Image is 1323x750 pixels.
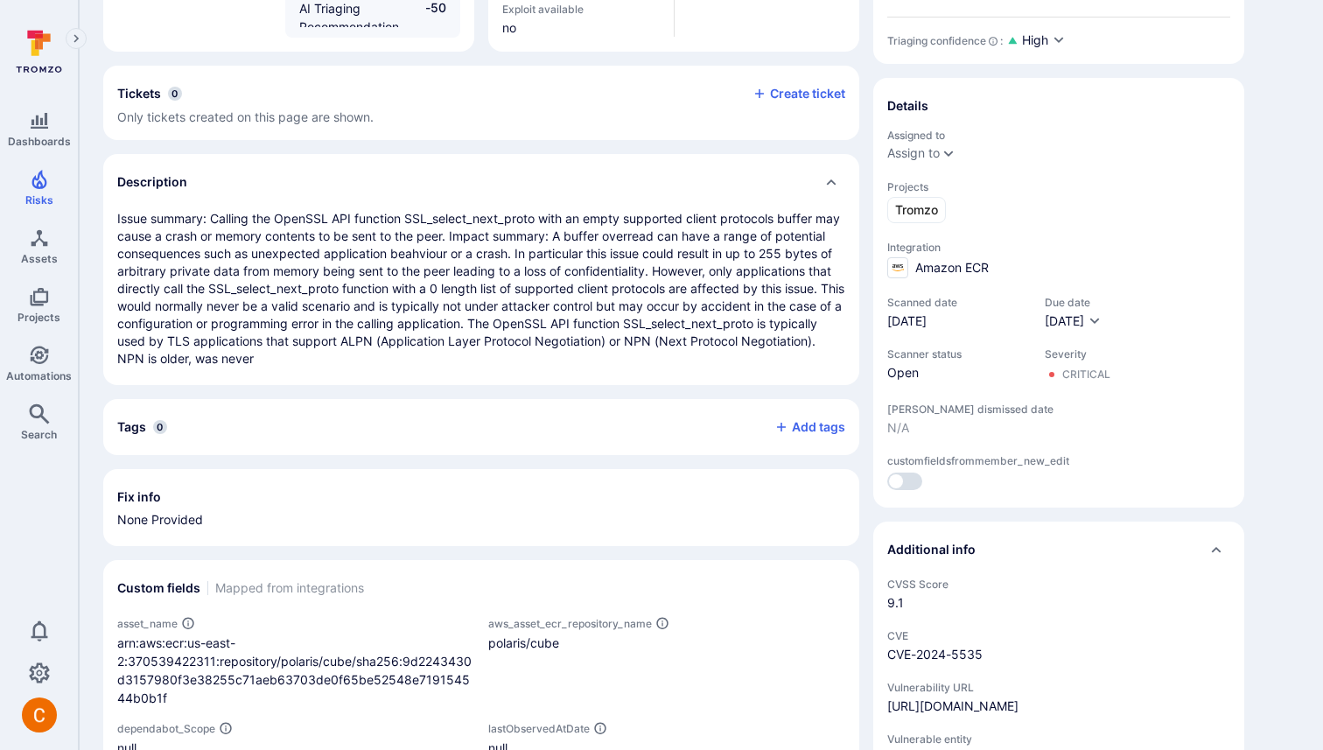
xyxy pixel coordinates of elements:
span: Integration [887,241,1230,254]
div: Collapse description [103,154,859,210]
section: details card [873,78,1244,508]
span: Scanner status [887,347,1027,361]
span: asset_name [117,617,178,630]
button: Expand dropdown [941,146,955,160]
span: [DATE] [1045,313,1084,328]
section: tickets card [103,66,859,140]
span: Only tickets created on this page are shown. [117,109,374,124]
span: Vulnerable entity [887,732,1230,746]
span: Projects [17,311,60,324]
div: Collapse [103,66,859,140]
div: Due date field [1045,296,1102,330]
h2: Description [117,173,187,191]
span: Due date [1045,296,1102,309]
span: Severity [1045,347,1110,361]
span: High [1022,32,1048,49]
span: 0 [153,420,167,434]
button: Assign to [887,146,940,160]
span: Tromzo [895,201,938,219]
h2: Custom fields [117,579,200,597]
span: Amazon ECR [915,259,989,277]
a: CVE-2024-5535 [887,647,983,662]
span: Assets [21,252,58,265]
div: Camilo Rivera [22,697,57,732]
p: None Provided [117,511,845,529]
div: arn:aws:ecr:us-east-2:370539422311:repository/polaris/cube/sha256:9d2243430d3157980f3e38255c71aeb... [117,634,474,707]
span: Automations [6,369,72,382]
h2: Tags [117,418,146,436]
p: Issue summary: Calling the OpenSSL API function SSL_select_next_proto with an empty supported cli... [117,210,845,368]
span: [DATE] [887,312,1027,330]
span: CVSS Score [887,578,1230,591]
span: lastObservedAtDate [488,722,590,735]
span: CVE [887,629,1230,642]
h2: Additional info [887,541,976,558]
section: fix info card [103,469,859,546]
span: dependabot_Scope [117,722,215,735]
span: Scanned date [887,296,1027,309]
button: High [1022,32,1066,50]
span: Mapped from integrations [215,579,364,597]
span: Dashboards [8,135,71,148]
span: [PERSON_NAME] dismissed date [887,403,1230,416]
a: Tromzo [887,197,946,223]
h2: Details [887,97,928,115]
span: AI Triaging Recommendation (High Confidence) - False Positive [299,1,403,71]
span: no [502,19,660,37]
span: Open [887,364,1027,382]
span: Risks [25,193,53,207]
span: aws_asset_ecr_repository_name [488,617,652,630]
span: 0 [168,87,182,101]
h2: Tickets [117,85,161,102]
span: Assigned to [887,129,1230,142]
button: Create ticket [752,86,845,102]
div: Collapse [873,522,1244,578]
span: N/A [887,419,1230,437]
svg: AI Triaging Agent self-evaluates the confidence behind recommended status based on the depth and ... [988,36,998,46]
span: Search [21,428,57,441]
div: Triaging confidence : [887,34,1003,47]
div: Critical [1062,368,1110,382]
span: Exploit available [502,3,584,16]
img: ACg8ocJuq_DPPTkXyD9OlTnVLvDrpObecjcADscmEHLMiTyEnTELew=s96-c [22,697,57,732]
span: Projects [887,180,1230,193]
span: 9.1 [887,594,1230,612]
h2: Fix info [117,488,161,506]
i: Expand navigation menu [70,32,82,46]
button: Expand navigation menu [66,28,87,49]
span: Vulnerability URL [887,681,1230,694]
span: customfieldsfrommember_new_edit [887,454,1230,467]
button: Add tags [760,413,845,441]
button: [DATE] [1045,312,1102,330]
div: Collapse tags [103,399,859,455]
div: polaris/cube [488,634,845,652]
a: [URL][DOMAIN_NAME] [887,697,1018,715]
